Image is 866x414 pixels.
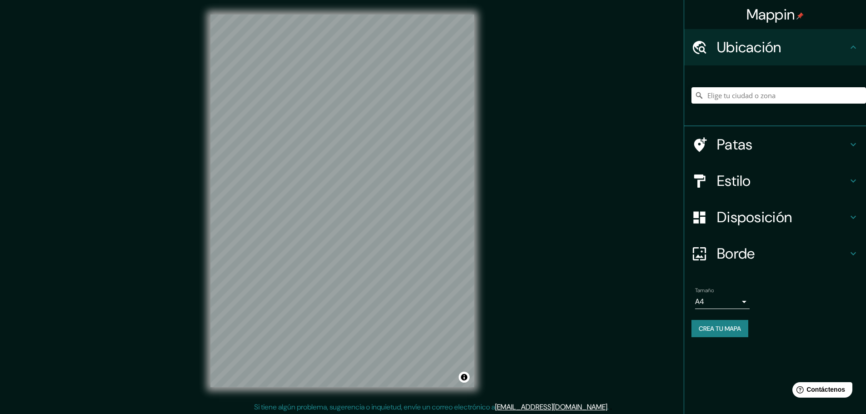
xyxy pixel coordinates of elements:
[717,171,751,190] font: Estilo
[684,126,866,163] div: Patas
[607,402,609,412] font: .
[785,379,856,404] iframe: Lanzador de widgets de ayuda
[684,163,866,199] div: Estilo
[796,12,804,20] img: pin-icon.png
[695,294,750,309] div: A4
[495,402,607,412] a: [EMAIL_ADDRESS][DOMAIN_NAME]
[691,320,748,337] button: Crea tu mapa
[609,402,610,412] font: .
[695,287,714,294] font: Tamaño
[210,15,474,387] canvas: Mapa
[699,324,741,333] font: Crea tu mapa
[746,5,795,24] font: Mappin
[684,235,866,272] div: Borde
[717,38,781,57] font: Ubicación
[459,372,470,383] button: Activar o desactivar atribución
[691,87,866,104] input: Elige tu ciudad o zona
[717,135,753,154] font: Patas
[684,29,866,65] div: Ubicación
[610,402,612,412] font: .
[695,297,704,306] font: A4
[254,402,495,412] font: Si tiene algún problema, sugerencia o inquietud, envíe un correo electrónico a
[684,199,866,235] div: Disposición
[717,244,755,263] font: Borde
[717,208,792,227] font: Disposición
